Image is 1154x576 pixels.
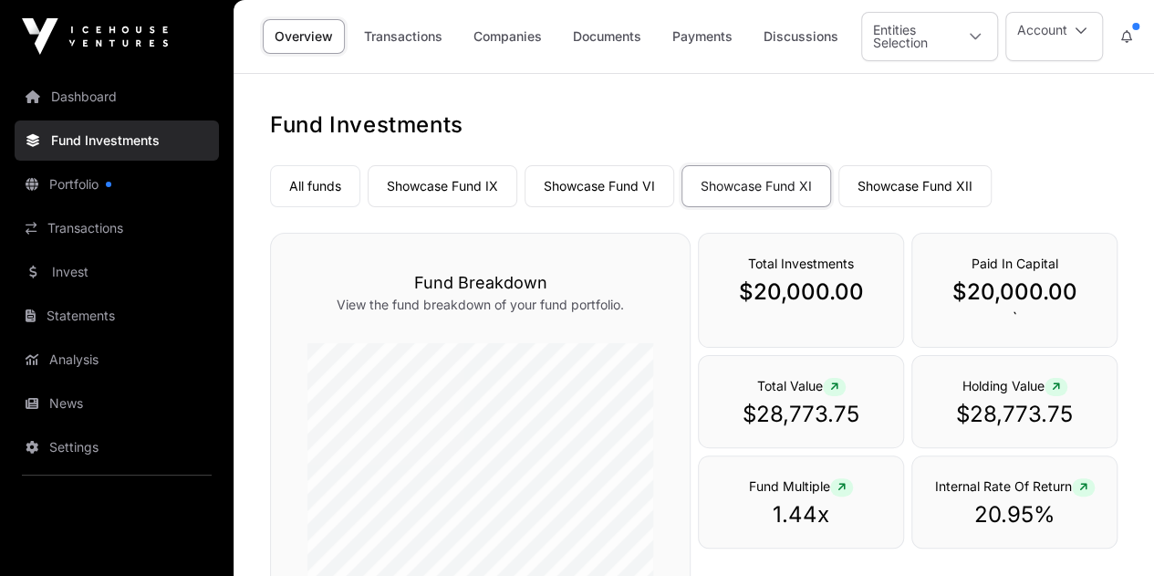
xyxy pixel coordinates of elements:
h1: Fund Investments [270,110,1118,140]
div: Entities Selection [862,13,953,60]
a: Showcase Fund IX [368,165,517,207]
a: Payments [660,19,744,54]
a: Showcase Fund XI [681,165,831,207]
a: Dashboard [15,77,219,117]
div: ` [911,233,1118,348]
a: Documents [561,19,653,54]
span: Holding Value [962,378,1067,393]
a: All funds [270,165,360,207]
p: 1.44x [717,500,885,529]
a: Overview [263,19,345,54]
a: Transactions [352,19,454,54]
p: $28,773.75 [930,400,1098,429]
p: $20,000.00 [930,278,1098,307]
a: Fund Investments [15,120,219,161]
a: Companies [462,19,554,54]
a: Settings [15,427,219,467]
p: $20,000.00 [717,278,885,307]
a: Invest [15,252,219,292]
p: $28,773.75 [717,400,885,429]
a: News [15,383,219,424]
span: Fund Multiple [749,478,853,494]
a: Transactions [15,208,219,248]
h3: Fund Breakdown [307,270,653,296]
a: Showcase Fund VI [525,165,674,207]
iframe: Chat Widget [1063,488,1154,576]
a: Portfolio [15,164,219,204]
span: Total Investments [748,256,854,271]
a: Statements [15,296,219,336]
span: Paid In Capital [972,256,1058,271]
span: Total Value [757,378,846,393]
img: Icehouse Ventures Logo [22,18,168,55]
span: Internal Rate Of Return [935,478,1095,494]
a: Analysis [15,340,219,380]
p: View the fund breakdown of your fund portfolio. [307,296,653,314]
button: Account [1005,12,1103,61]
a: Discussions [752,19,850,54]
p: 20.95% [930,500,1098,529]
a: Showcase Fund XII [838,165,992,207]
